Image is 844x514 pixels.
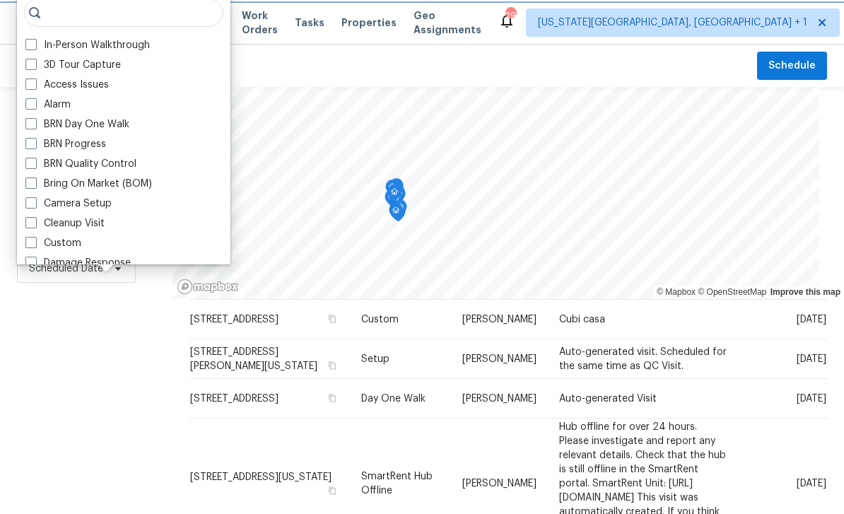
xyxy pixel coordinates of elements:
span: [PERSON_NAME] [462,394,537,404]
span: Work Orders [242,8,278,37]
span: [DATE] [797,478,826,488]
span: [STREET_ADDRESS][PERSON_NAME][US_STATE] [190,347,317,371]
label: BRN Day One Walk [25,117,129,132]
label: 3D Tour Capture [25,58,121,72]
span: Properties [341,16,397,30]
a: Mapbox homepage [177,279,239,295]
span: [DATE] [797,394,826,404]
div: Map marker [389,203,403,225]
button: Schedule [757,52,827,81]
label: Custom [25,236,81,250]
span: Schedule [768,57,816,75]
a: OpenStreetMap [698,287,766,297]
div: Map marker [389,181,404,203]
span: [DATE] [797,354,826,364]
div: Map marker [385,189,399,211]
label: In-Person Walkthrough [25,38,150,52]
button: Copy Address [326,484,339,496]
a: Mapbox [657,287,696,297]
span: Custom [361,315,399,325]
label: Camera Setup [25,197,112,211]
label: Access Issues [25,78,109,92]
span: [PERSON_NAME] [462,478,537,488]
span: Auto-generated visit. Scheduled for the same time as QC Visit. [559,347,727,371]
span: [PERSON_NAME] [462,315,537,325]
div: Map marker [389,190,403,212]
span: [US_STATE][GEOGRAPHIC_DATA], [GEOGRAPHIC_DATA] + 1 [538,16,807,30]
div: Map marker [387,185,402,206]
div: 29 [505,8,515,23]
label: Cleanup Visit [25,216,105,230]
span: Geo Assignments [414,8,481,37]
a: Improve this map [770,287,840,297]
span: SmartRent Hub Offline [361,471,433,495]
span: Scheduled Date [29,262,103,276]
label: Bring On Market (BOM) [25,177,152,191]
label: BRN Quality Control [25,157,136,171]
span: [STREET_ADDRESS][US_STATE] [190,472,332,481]
canvas: Map [172,87,820,299]
label: BRN Progress [25,137,106,151]
span: [STREET_ADDRESS] [190,315,279,325]
span: [STREET_ADDRESS] [190,394,279,404]
div: Map marker [393,199,407,221]
button: Copy Address [326,313,339,325]
span: Cubi casa [559,315,605,325]
span: Tasks [295,18,324,28]
div: Map marker [391,185,405,206]
label: Alarm [25,98,71,112]
div: Map marker [385,180,399,201]
span: [DATE] [797,315,826,325]
span: Setup [361,354,389,364]
label: Damage Response [25,256,131,270]
div: Map marker [389,178,404,200]
span: Day One Walk [361,394,426,404]
div: Map marker [392,187,406,209]
span: Auto-generated Visit [559,394,657,404]
button: Copy Address [326,359,339,372]
button: Copy Address [326,392,339,404]
span: [PERSON_NAME] [462,354,537,364]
